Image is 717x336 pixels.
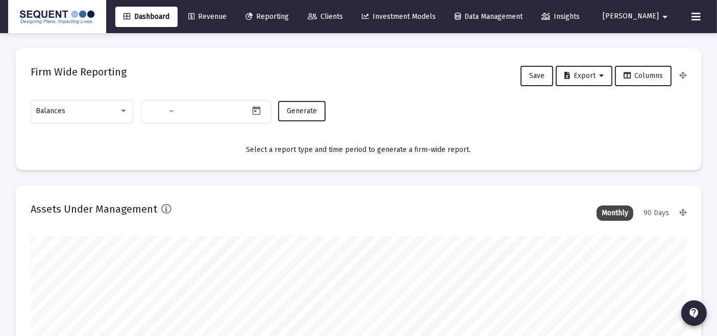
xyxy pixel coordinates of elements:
h2: Firm Wide Reporting [31,64,127,80]
a: Data Management [447,7,531,27]
button: Generate [278,101,326,121]
button: Save [521,66,553,86]
button: Open calendar [249,103,264,118]
div: Monthly [597,205,633,221]
div: 90 Days [638,205,674,221]
span: Reporting [245,12,289,21]
span: [PERSON_NAME] [603,12,659,21]
a: Investment Models [354,7,444,27]
span: Data Management [455,12,523,21]
h2: Assets Under Management [31,201,157,217]
span: Clients [308,12,343,21]
span: Generate [287,107,317,115]
span: – [170,107,174,115]
button: [PERSON_NAME] [590,6,683,27]
button: Columns [615,66,672,86]
button: Export [556,66,612,86]
span: Columns [624,71,663,80]
span: Export [564,71,604,80]
div: Select a report type and time period to generate a firm-wide report. [31,145,686,155]
a: Insights [533,7,588,27]
a: Dashboard [115,7,178,27]
input: Start date [147,107,168,115]
a: Clients [300,7,351,27]
span: Investment Models [362,12,436,21]
a: Revenue [180,7,235,27]
a: Reporting [237,7,297,27]
span: Save [529,71,545,80]
img: Dashboard [16,7,98,27]
mat-icon: arrow_drop_down [659,7,671,27]
span: Dashboard [123,12,169,21]
span: Insights [541,12,580,21]
mat-icon: contact_support [688,307,700,319]
span: Revenue [188,12,227,21]
span: Balances [36,107,66,115]
input: End date [176,107,225,115]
